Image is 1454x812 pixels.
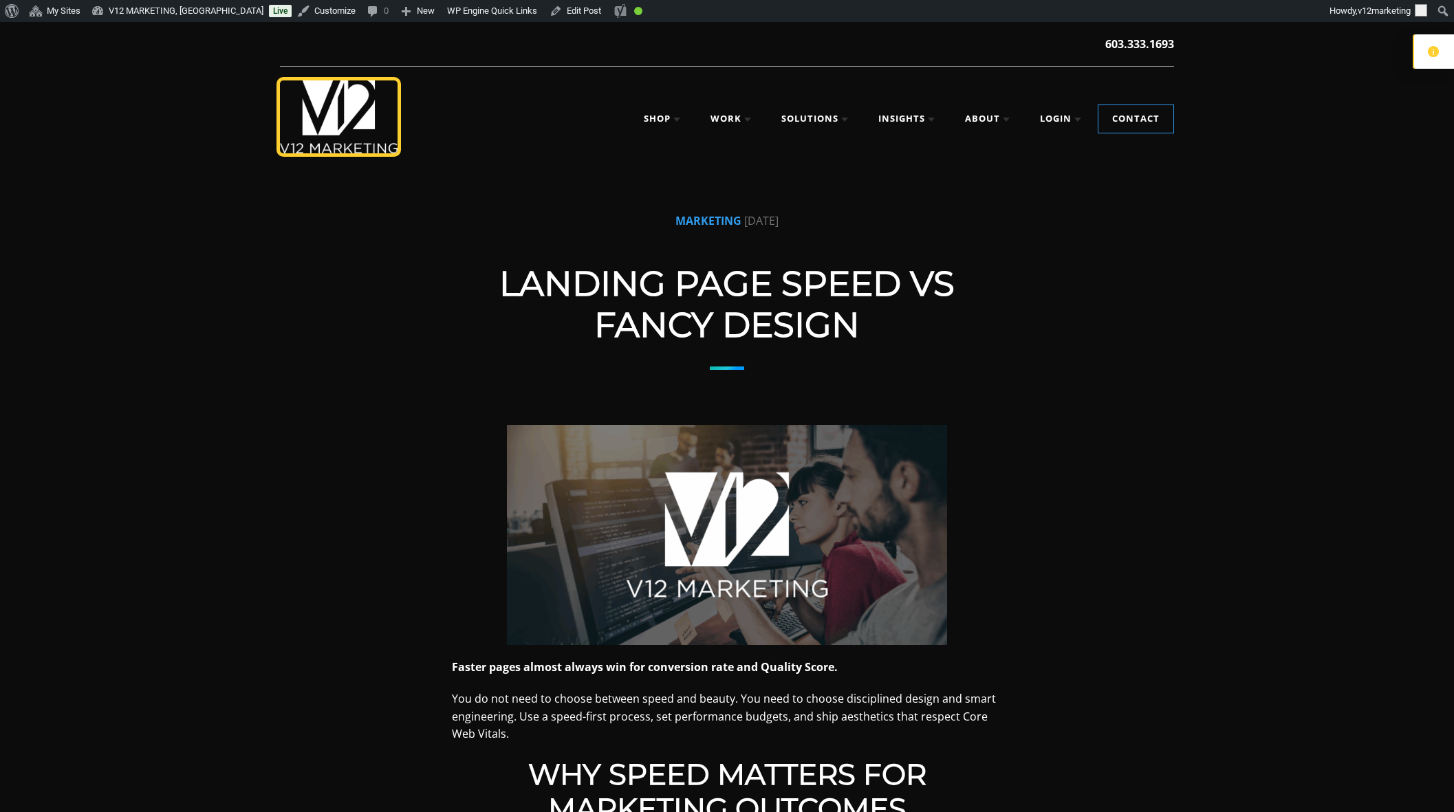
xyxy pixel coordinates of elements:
[951,105,1023,133] a: About
[697,105,765,133] a: Work
[630,105,694,133] a: Shop
[452,659,838,674] strong: Faster pages almost always win for conversion rate and Quality Score.
[1098,105,1173,133] a: Contact
[452,263,1002,346] h1: Landing Page Speed vs Fancy Design
[744,212,779,229] small: [DATE]
[452,690,1002,743] p: You do not need to choose between speed and beauty. You need to choose disciplined design and sma...
[1026,105,1095,133] a: Login
[1358,6,1411,16] span: v12marketing
[269,5,292,17] a: Live
[634,7,642,15] div: Good
[507,425,947,645] img: Landing Pages
[1206,652,1454,812] iframe: Chat Widget
[1105,36,1174,52] a: 603.333.1693
[280,80,398,153] img: V12 MARKETING, Concord NH
[768,105,862,133] a: Solutions
[865,105,948,133] a: Insights
[675,212,741,229] small: MARKETING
